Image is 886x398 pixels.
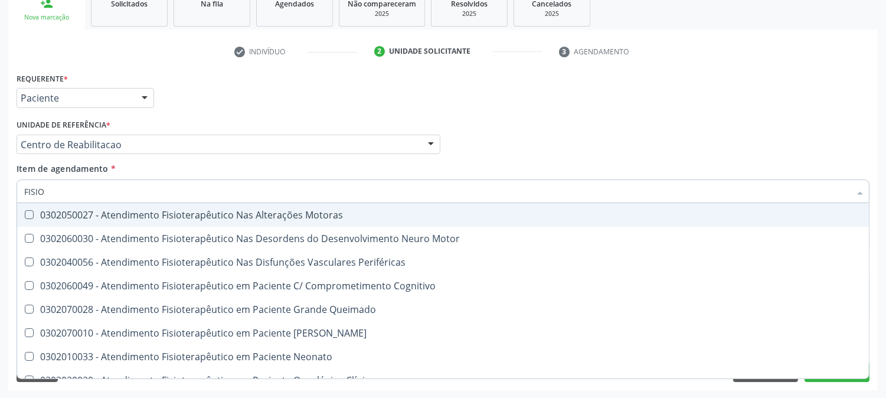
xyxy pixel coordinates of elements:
[17,70,68,88] label: Requerente
[17,13,77,22] div: Nova marcação
[522,9,581,18] div: 2025
[24,305,869,314] div: 0302070028 - Atendimento Fisioterapêutico em Paciente Grande Queimado
[348,9,416,18] div: 2025
[24,234,869,243] div: 0302060030 - Atendimento Fisioterapêutico Nas Desordens do Desenvolvimento Neuro Motor
[24,376,869,385] div: 0302020020 - Atendimento Fisioterapêutico em Paciente Oncológico Clínico
[24,281,869,291] div: 0302060049 - Atendimento Fisioterapêutico em Paciente C/ Comprometimento Cognitivo
[21,92,130,104] span: Paciente
[374,46,385,57] div: 2
[24,352,869,361] div: 0302010033 - Atendimento Fisioterapêutico em Paciente Neonato
[24,328,869,338] div: 0302070010 - Atendimento Fisioterapêutico em Paciente [PERSON_NAME]
[24,180,850,203] input: Buscar por procedimentos
[24,257,869,267] div: 0302040056 - Atendimento Fisioterapêutico Nas Disfunções Vasculares Periféricas
[17,163,109,174] span: Item de agendamento
[440,9,499,18] div: 2025
[389,46,470,57] div: Unidade solicitante
[21,139,416,151] span: Centro de Reabilitacao
[17,116,110,135] label: Unidade de referência
[24,210,869,220] div: 0302050027 - Atendimento Fisioterapêutico Nas Alterações Motoras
